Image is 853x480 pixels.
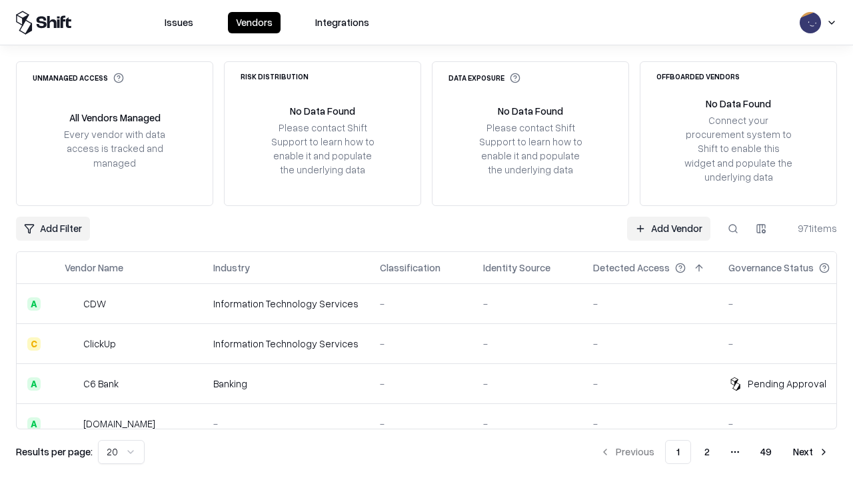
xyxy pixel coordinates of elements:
div: Connect your procurement system to Shift to enable this widget and populate the underlying data [683,113,794,184]
div: - [593,417,707,431]
div: - [728,417,851,431]
div: - [728,337,851,351]
div: C [27,337,41,351]
img: pathfactory.com [65,417,78,431]
div: - [380,337,462,351]
button: 1 [665,440,691,464]
button: 49 [750,440,782,464]
div: No Data Found [290,104,355,118]
button: Add Filter [16,217,90,241]
div: - [380,297,462,311]
div: - [483,337,572,351]
div: - [483,377,572,391]
div: Vendor Name [65,261,123,275]
div: Data Exposure [448,73,520,83]
div: Classification [380,261,440,275]
div: Information Technology Services [213,297,359,311]
div: A [27,417,41,431]
div: Governance Status [728,261,814,275]
img: ClickUp [65,337,78,351]
div: No Data Found [706,97,771,111]
div: A [27,297,41,311]
div: Every vendor with data access is tracked and managed [59,127,170,169]
div: Risk Distribution [241,73,309,80]
div: CDW [83,297,106,311]
p: Results per page: [16,445,93,459]
div: Banking [213,377,359,391]
div: No Data Found [498,104,563,118]
button: Integrations [307,12,377,33]
div: Please contact Shift Support to learn how to enable it and populate the underlying data [475,121,586,177]
div: Identity Source [483,261,550,275]
a: Add Vendor [627,217,710,241]
button: Next [785,440,837,464]
button: Vendors [228,12,281,33]
button: Issues [157,12,201,33]
div: 971 items [784,221,837,235]
div: - [593,337,707,351]
div: - [483,417,572,431]
div: Industry [213,261,250,275]
div: - [593,377,707,391]
button: 2 [694,440,720,464]
div: [DOMAIN_NAME] [83,417,155,431]
div: - [380,377,462,391]
div: - [213,417,359,431]
div: Unmanaged Access [33,73,124,83]
div: Information Technology Services [213,337,359,351]
div: C6 Bank [83,377,119,391]
div: All Vendors Managed [69,111,161,125]
div: Detected Access [593,261,670,275]
div: Pending Approval [748,377,826,391]
div: ClickUp [83,337,116,351]
div: - [483,297,572,311]
div: Please contact Shift Support to learn how to enable it and populate the underlying data [267,121,378,177]
div: - [380,417,462,431]
img: CDW [65,297,78,311]
nav: pagination [592,440,837,464]
img: C6 Bank [65,377,78,391]
div: A [27,377,41,391]
div: Offboarded Vendors [656,73,740,80]
div: - [728,297,851,311]
div: - [593,297,707,311]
